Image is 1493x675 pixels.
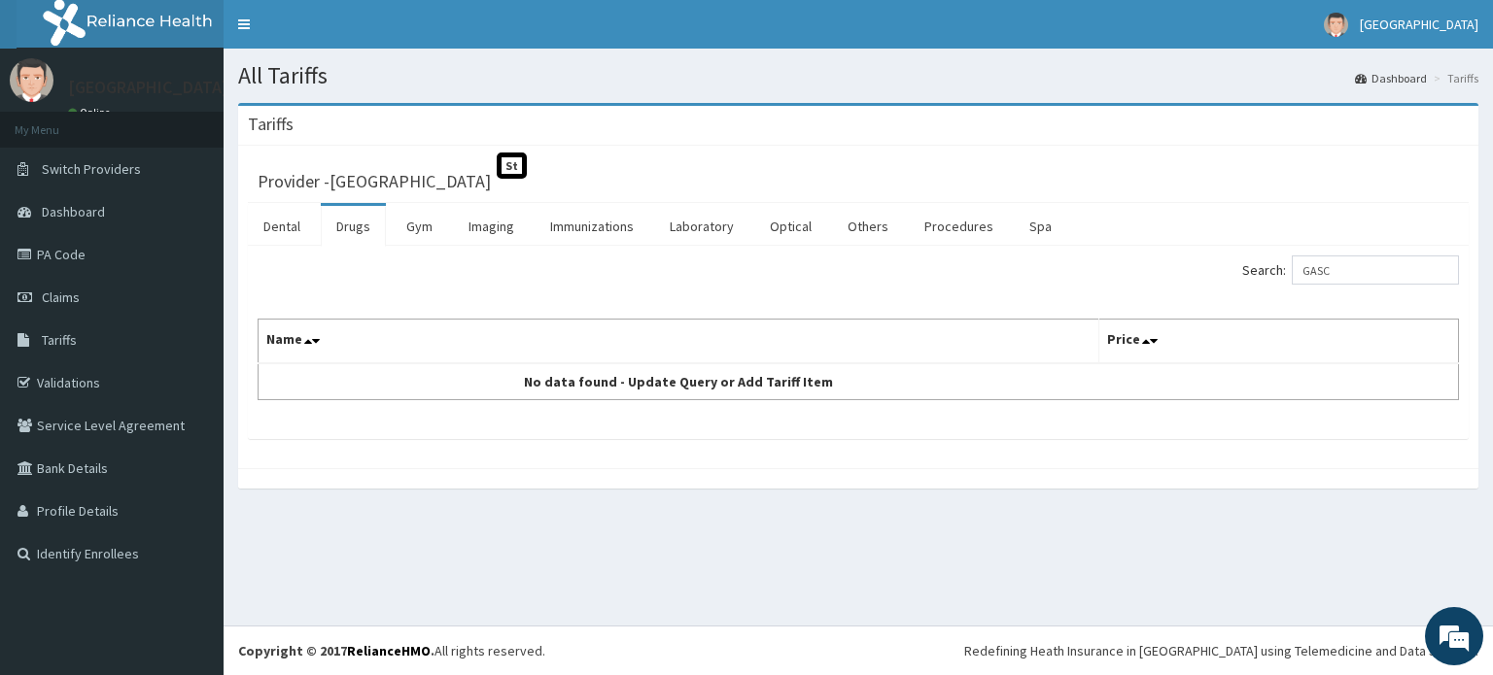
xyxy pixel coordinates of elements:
div: Redefining Heath Insurance in [GEOGRAPHIC_DATA] using Telemedicine and Data Science! [964,641,1478,660]
input: Search: [1292,255,1459,285]
a: Gym [391,206,448,247]
th: Price [1098,320,1459,364]
a: Dashboard [1355,70,1427,86]
a: Optical [754,206,827,247]
strong: Copyright © 2017 . [238,642,434,659]
footer: All rights reserved. [224,625,1493,675]
a: RelianceHMO [347,642,431,659]
span: We're online! [113,210,268,406]
img: User Image [1324,13,1348,37]
span: Switch Providers [42,160,141,178]
label: Search: [1242,255,1459,285]
img: User Image [10,58,53,102]
a: Drugs [321,206,386,247]
a: Online [68,106,115,119]
a: Immunizations [535,206,649,247]
img: d_794563401_company_1708531726252_794563401 [36,97,79,146]
h3: Provider - [GEOGRAPHIC_DATA] [258,173,491,190]
a: Dental [248,206,316,247]
textarea: Type your message and hit 'Enter' [10,460,370,528]
span: Claims [42,288,80,306]
a: Others [832,206,904,247]
a: Imaging [453,206,530,247]
th: Name [259,320,1099,364]
span: [GEOGRAPHIC_DATA] [1360,16,1478,33]
a: Procedures [909,206,1009,247]
h3: Tariffs [248,116,294,133]
span: Dashboard [42,203,105,220]
a: Laboratory [654,206,749,247]
td: No data found - Update Query or Add Tariff Item [259,363,1099,400]
span: St [497,152,527,179]
div: Chat with us now [101,109,327,134]
h1: All Tariffs [238,63,1478,88]
a: Spa [1014,206,1067,247]
li: Tariffs [1429,70,1478,86]
div: Minimize live chat window [319,10,365,56]
p: [GEOGRAPHIC_DATA] [68,79,228,96]
span: Tariffs [42,331,77,349]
